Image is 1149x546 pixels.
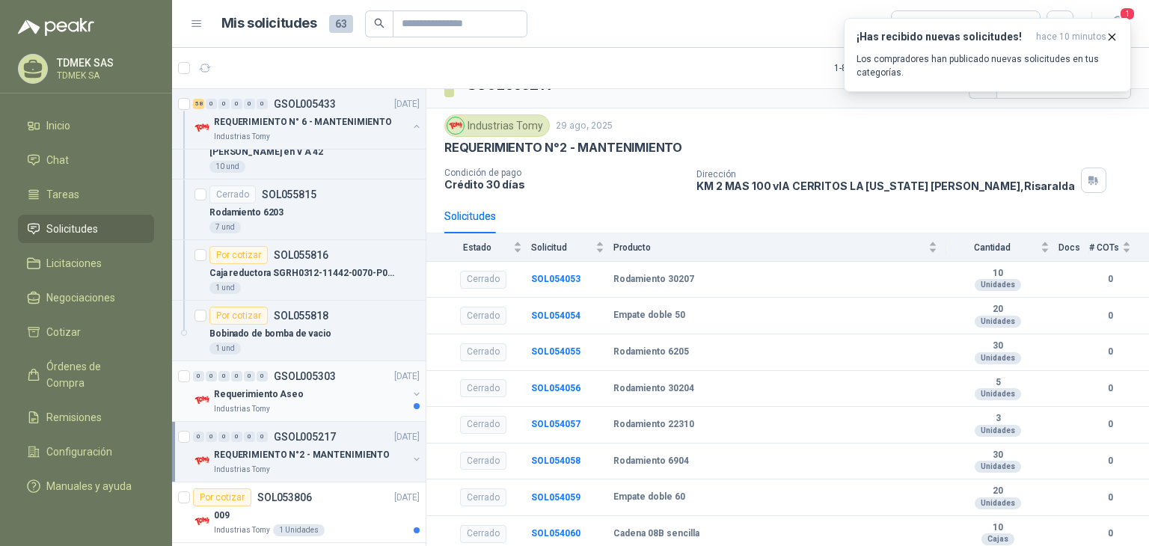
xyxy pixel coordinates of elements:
[209,206,284,220] p: Rodamiento 6203
[193,371,204,381] div: 0
[1089,242,1119,253] span: # COTs
[214,131,270,143] p: Industrias Tomy
[531,419,580,429] b: SOL054057
[946,268,1050,280] b: 10
[209,266,396,280] p: Caja reductora SGRH0312-11442-0070-P01/B5-BTESP
[394,97,420,111] p: [DATE]
[613,528,699,540] b: Cadena 08B sencilla
[946,377,1050,389] b: 5
[209,145,323,159] p: [PERSON_NAME] en v A 42
[460,379,506,397] div: Cerrado
[46,444,112,460] span: Configuración
[531,383,580,393] b: SOL054056
[975,461,1021,473] div: Unidades
[214,524,270,536] p: Industrias Tomy
[18,403,154,432] a: Remisiones
[257,99,268,109] div: 0
[460,452,506,470] div: Cerrado
[206,432,217,442] div: 0
[460,488,506,506] div: Cerrado
[218,371,230,381] div: 0
[46,221,98,237] span: Solicitudes
[444,178,684,191] p: Crédito 30 días
[57,71,150,80] p: TDMEK SA
[257,492,312,503] p: SOL053806
[18,438,154,466] a: Configuración
[193,99,204,109] div: 58
[981,533,1014,545] div: Cajas
[231,99,242,109] div: 0
[193,95,423,143] a: 58 0 0 0 0 0 GSOL005433[DATE] Company LogoREQUERIMIENTO N° 6 - MANTENIMIENTOIndustrias Tomy
[460,525,506,543] div: Cerrado
[231,371,242,381] div: 0
[460,416,506,434] div: Cerrado
[193,488,251,506] div: Por cotizar
[1089,272,1131,286] b: 0
[613,491,685,503] b: Empate doble 60
[214,509,230,523] p: 009
[444,114,550,137] div: Industrias Tomy
[531,455,580,466] a: SOL054058
[444,208,496,224] div: Solicitudes
[1089,233,1149,261] th: # COTs
[46,255,102,272] span: Licitaciones
[975,352,1021,364] div: Unidades
[531,492,580,503] a: SOL054059
[531,346,580,357] a: SOL054055
[613,383,694,395] b: Rodamiento 30204
[975,497,1021,509] div: Unidades
[193,367,423,415] a: 0 0 0 0 0 0 GSOL005303[DATE] Company LogoRequerimiento AseoIndustrias Tomy
[221,13,317,34] h1: Mis solicitudes
[975,388,1021,400] div: Unidades
[460,343,506,361] div: Cerrado
[218,432,230,442] div: 0
[18,180,154,209] a: Tareas
[1104,10,1131,37] button: 1
[1089,454,1131,468] b: 0
[18,215,154,243] a: Solicitudes
[613,242,925,253] span: Producto
[426,233,531,261] th: Estado
[18,249,154,277] a: Licitaciones
[18,111,154,140] a: Inicio
[18,283,154,312] a: Negociaciones
[975,279,1021,291] div: Unidades
[531,528,580,539] a: SOL054060
[214,403,270,415] p: Industrias Tomy
[172,180,426,240] a: CerradoSOL055815Rodamiento 62037 und
[946,242,1038,253] span: Cantidad
[193,428,423,476] a: 0 0 0 0 0 0 GSOL005217[DATE] Company LogoREQUERIMIENTO N°2 - MANTENIMIENTOIndustrias Tomy
[262,189,316,200] p: SOL055815
[257,371,268,381] div: 0
[46,478,132,494] span: Manuales y ayuda
[1036,31,1106,43] span: hace 10 minutos
[209,161,245,173] div: 10 und
[613,419,694,431] b: Rodamiento 22310
[460,307,506,325] div: Cerrado
[206,99,217,109] div: 0
[214,387,304,402] p: Requerimiento Aseo
[1058,233,1089,261] th: Docs
[1089,417,1131,432] b: 0
[206,371,217,381] div: 0
[46,152,69,168] span: Chat
[696,180,1074,192] p: KM 2 MAS 100 vIA CERRITOS LA [US_STATE] [PERSON_NAME] , Risaralda
[218,99,230,109] div: 0
[214,448,390,462] p: REQUERIMIENTO N°2 - MANTENIMIENTO
[531,274,580,284] a: SOL054053
[1089,527,1131,541] b: 0
[46,409,102,426] span: Remisiones
[214,464,270,476] p: Industrias Tomy
[844,18,1131,92] button: ¡Has recibido nuevas solicitudes!hace 10 minutos Los compradores han publicado nuevas solicitudes...
[172,301,426,361] a: Por cotizarSOL055818Bobinado de bomba de vacio1 und
[444,168,684,178] p: Condición de pago
[193,432,204,442] div: 0
[329,15,353,33] span: 63
[613,310,685,322] b: Empate doble 50
[244,99,255,109] div: 0
[214,115,392,129] p: REQUERIMIENTO N° 6 - MANTENIMIENTO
